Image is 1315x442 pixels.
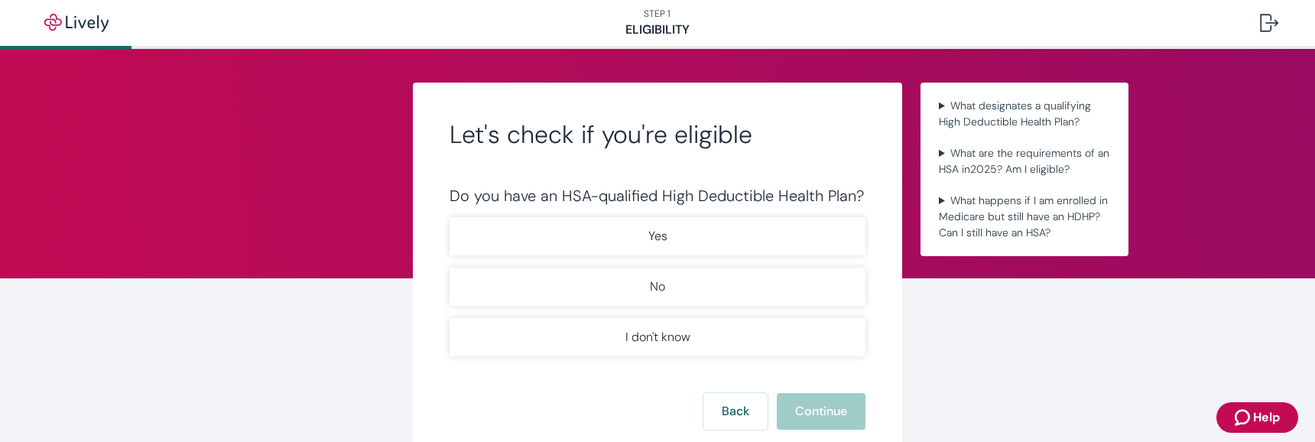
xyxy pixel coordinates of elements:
[1253,408,1280,427] span: Help
[450,187,865,205] div: Do you have an HSA-qualified High Deductible Health Plan?
[450,268,865,306] button: No
[625,328,690,346] p: I don't know
[933,190,1116,244] summary: What happens if I am enrolled in Medicare but still have an HDHP? Can I still have an HSA?
[703,393,768,430] button: Back
[933,95,1116,133] summary: What designates a qualifying High Deductible Health Plan?
[1235,408,1253,427] svg: Zendesk support icon
[450,318,865,356] button: I don't know
[450,217,865,255] button: Yes
[1216,402,1298,433] button: Zendesk support iconHelp
[650,278,665,296] p: No
[1248,5,1291,41] button: Log out
[648,227,667,245] p: Yes
[933,142,1116,180] summary: What are the requirements of an HSA in2025? Am I eligible?
[34,14,119,32] img: Lively
[450,119,865,150] h2: Let's check if you're eligible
